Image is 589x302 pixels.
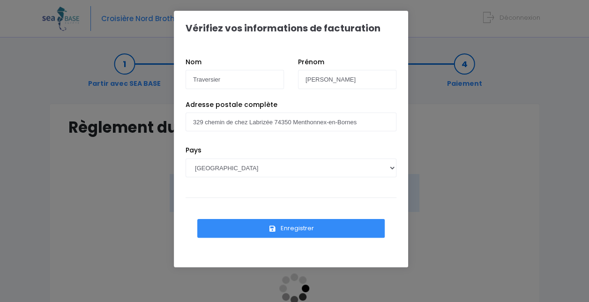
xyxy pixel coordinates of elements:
label: Pays [186,145,201,155]
button: Enregistrer [197,219,385,238]
label: Nom [186,57,201,67]
label: Prénom [298,57,324,67]
label: Adresse postale complète [186,100,277,110]
h1: Vérifiez vos informations de facturation [186,23,380,34]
